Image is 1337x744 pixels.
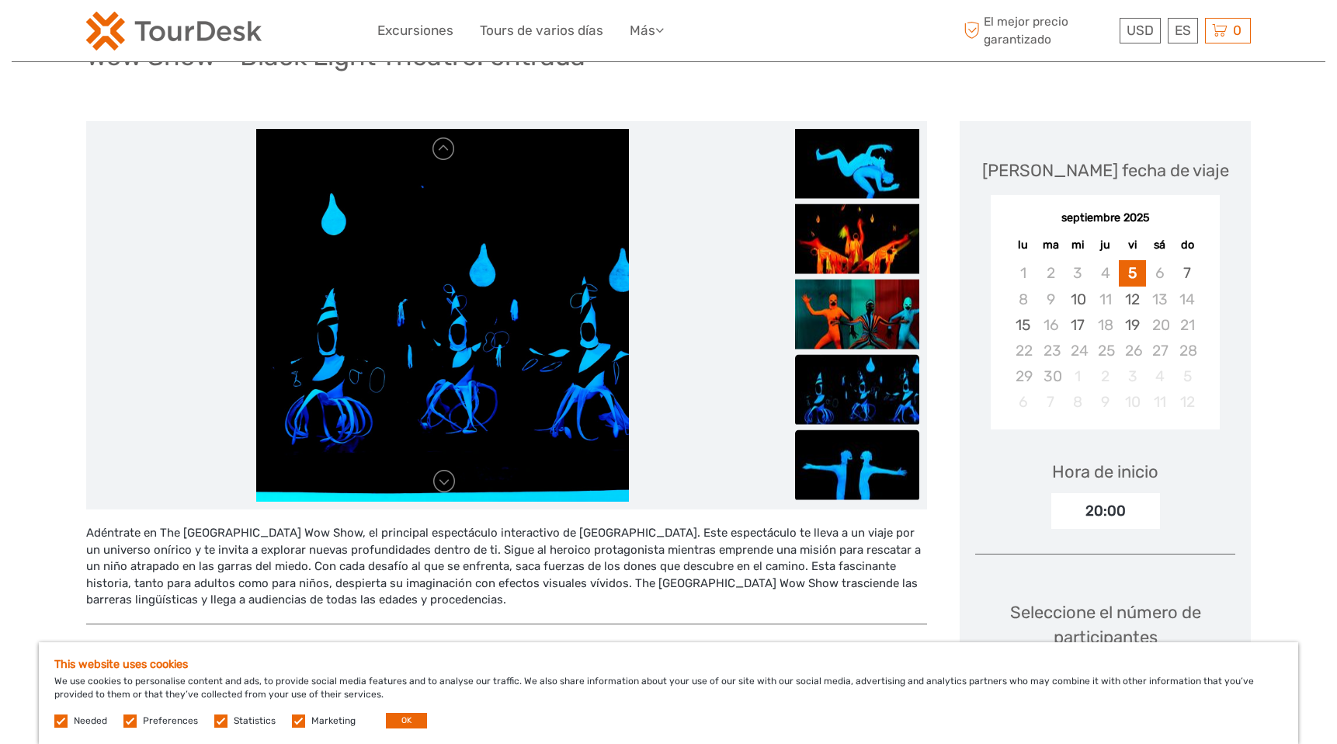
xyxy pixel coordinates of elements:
div: Not available lunes, 22 de septiembre de 2025 [1009,338,1037,363]
div: Not available sábado, 4 de octubre de 2025 [1146,363,1173,389]
div: Not available sábado, 6 de septiembre de 2025 [1146,260,1173,286]
div: Not available miércoles, 3 de septiembre de 2025 [1064,260,1092,286]
div: Not available martes, 2 de septiembre de 2025 [1037,260,1064,286]
div: Not available jueves, 11 de septiembre de 2025 [1092,287,1119,312]
div: Choose miércoles, 10 de septiembre de 2025 [1064,287,1092,312]
div: Not available domingo, 14 de septiembre de 2025 [1173,287,1200,312]
div: Choose domingo, 7 de septiembre de 2025 [1173,260,1200,286]
img: e29878b0415d4ab7993938b5e3b53255_main_slider.jpg [256,129,629,502]
div: Choose lunes, 15 de septiembre de 2025 [1009,312,1037,338]
div: Not available martes, 23 de septiembre de 2025 [1037,338,1064,363]
div: month 2025-09 [995,260,1214,415]
div: Not available domingo, 5 de octubre de 2025 [1173,363,1200,389]
div: Not available lunes, 1 de septiembre de 2025 [1009,260,1037,286]
div: Not available domingo, 12 de octubre de 2025 [1173,389,1200,415]
label: Preferences [143,714,198,728]
div: Not available viernes, 26 de septiembre de 2025 [1119,338,1146,363]
div: Not available lunes, 29 de septiembre de 2025 [1009,363,1037,389]
div: Choose viernes, 12 de septiembre de 2025 [1119,287,1146,312]
img: e29878b0415d4ab7993938b5e3b53255_slider_thumbnail.jpg [795,355,919,425]
div: Not available miércoles, 1 de octubre de 2025 [1064,363,1092,389]
div: Not available viernes, 10 de octubre de 2025 [1119,389,1146,415]
img: f69045e8b4bb4f4dbf5eb4f1260e31d4_slider_thumbnail.jpg [795,129,919,199]
div: Not available lunes, 6 de octubre de 2025 [1009,389,1037,415]
img: be66329b7e5246c2ab336257ebfbd912_slider_thumbnail.jpg [795,204,919,274]
div: Choose viernes, 19 de septiembre de 2025 [1119,312,1146,338]
div: Not available jueves, 25 de septiembre de 2025 [1092,338,1119,363]
div: Seleccione el número de participantes [975,600,1235,671]
label: Marketing [311,714,356,728]
div: We use cookies to personalise content and ads, to provide social media features and to analyse ou... [39,642,1298,744]
div: Adéntrate en The [GEOGRAPHIC_DATA] Wow Show, el principal espectáculo interactivo de [GEOGRAPHIC_... [86,525,927,608]
div: vi [1119,235,1146,256]
img: 2254-3441b4b5-4e5f-4d00-b396-31f1d84a6ebf_logo_small.png [86,12,262,50]
div: Not available miércoles, 8 de octubre de 2025 [1064,389,1092,415]
p: We're away right now. Please check back later! [22,27,175,40]
span: El mejor precio garantizado [960,13,1116,47]
div: [PERSON_NAME] fecha de viaje [982,158,1229,183]
div: Choose viernes, 5 de septiembre de 2025 [1119,260,1146,286]
img: 8d06efa273214d7a9ed1ba01adba1fb7_slider_thumbnail.jpg [795,430,919,500]
div: mi [1064,235,1092,256]
a: Más [630,19,664,42]
span: USD [1127,23,1154,38]
div: sá [1146,235,1173,256]
div: Choose miércoles, 17 de septiembre de 2025 [1064,312,1092,338]
div: Hora de inicio [1052,460,1158,484]
span: 0 [1231,23,1244,38]
button: Open LiveChat chat widget [179,24,197,43]
div: 20:00 [1051,493,1160,529]
div: Not available martes, 16 de septiembre de 2025 [1037,312,1064,338]
a: Excursiones [377,19,453,42]
a: Tours de varios días [480,19,603,42]
label: Statistics [234,714,276,728]
label: Needed [74,714,107,728]
div: Not available jueves, 9 de octubre de 2025 [1092,389,1119,415]
div: Not available sábado, 20 de septiembre de 2025 [1146,312,1173,338]
img: 0a03f45c79504c7da2948fb2806d0152_slider_thumbnail.jpg [795,280,919,349]
div: Not available martes, 30 de septiembre de 2025 [1037,363,1064,389]
div: Not available martes, 7 de octubre de 2025 [1037,389,1064,415]
div: Not available lunes, 8 de septiembre de 2025 [1009,287,1037,312]
div: ma [1037,235,1064,256]
div: Not available sábado, 11 de octubre de 2025 [1146,389,1173,415]
div: ju [1092,235,1119,256]
div: Not available viernes, 3 de octubre de 2025 [1119,363,1146,389]
div: Not available jueves, 2 de octubre de 2025 [1092,363,1119,389]
div: do [1173,235,1200,256]
div: Not available jueves, 18 de septiembre de 2025 [1092,312,1119,338]
div: Not available miércoles, 24 de septiembre de 2025 [1064,338,1092,363]
button: OK [386,713,427,728]
div: Not available jueves, 4 de septiembre de 2025 [1092,260,1119,286]
div: ES [1168,18,1198,43]
div: septiembre 2025 [991,210,1220,227]
div: Not available domingo, 21 de septiembre de 2025 [1173,312,1200,338]
h5: This website uses cookies [54,658,1283,671]
div: Not available domingo, 28 de septiembre de 2025 [1173,338,1200,363]
div: lu [1009,235,1037,256]
div: Not available sábado, 27 de septiembre de 2025 [1146,338,1173,363]
div: Not available sábado, 13 de septiembre de 2025 [1146,287,1173,312]
div: Not available martes, 9 de septiembre de 2025 [1037,287,1064,312]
